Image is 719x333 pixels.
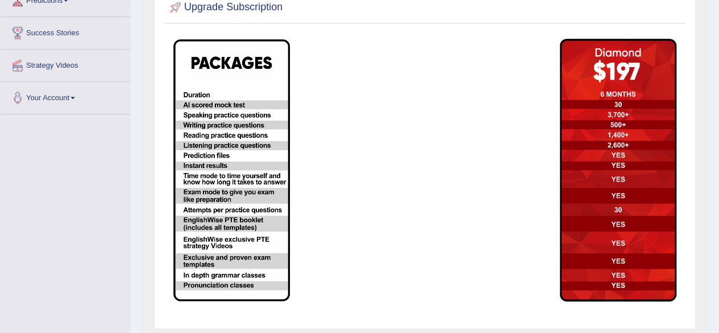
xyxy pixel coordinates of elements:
a: Your Account [1,82,130,110]
img: EW package [173,39,290,301]
a: Success Stories [1,17,130,46]
a: Strategy Videos [1,50,130,78]
img: aud-diamond.png [560,39,676,302]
